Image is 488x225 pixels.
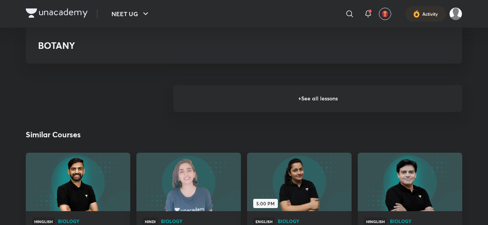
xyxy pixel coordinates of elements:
a: new-thumbnail [136,153,241,211]
a: Biology [161,219,235,224]
a: new-thumbnail [26,153,130,211]
h2: Similar Courses [26,129,81,140]
a: Company Logo [26,8,88,20]
img: activity [413,9,420,18]
span: Biology [390,219,456,223]
span: 5:00 PM [253,199,278,208]
button: avatar [379,8,391,20]
a: new-thumbnail5:00 PM [247,153,352,211]
img: new-thumbnail [135,152,242,212]
span: Biology [278,219,345,223]
img: Company Logo [26,8,88,18]
span: Biology [58,219,124,223]
h6: + See all lessons [173,85,462,112]
h3: BOTANY [38,40,339,51]
a: Biology [58,219,124,224]
a: Biology [278,219,345,224]
img: Aman raj [449,7,462,20]
a: new-thumbnail [358,153,462,211]
img: avatar [382,10,388,17]
img: new-thumbnail [357,152,463,212]
img: new-thumbnail [246,152,352,212]
span: Biology [161,219,235,223]
button: NEET UG [107,6,155,22]
a: Biology [390,219,456,224]
img: new-thumbnail [25,152,131,212]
